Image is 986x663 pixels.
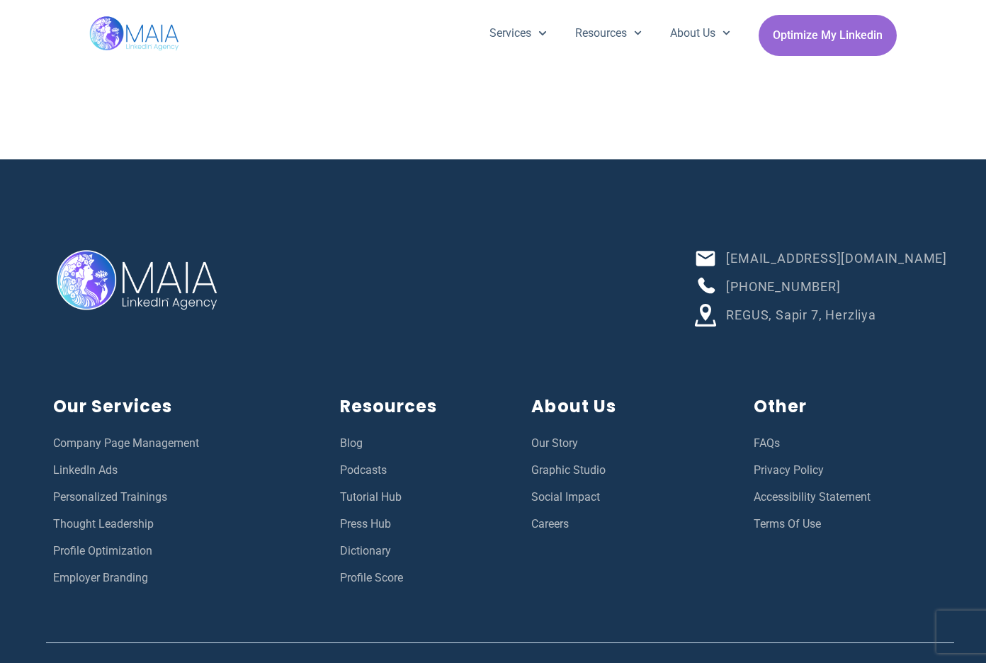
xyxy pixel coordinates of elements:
span: Careers [531,515,569,533]
h2: Resources [340,394,504,420]
a: Social Impact [531,488,725,506]
span: FAQs [754,434,780,453]
span: Privacy Policy [754,461,824,480]
h2: About Us [531,394,725,420]
span: Press Hub [340,515,391,533]
nav: Menu [475,15,744,52]
span: Company Page Management [53,434,199,453]
a: Privacy Policy [754,461,947,480]
a: Accessibility Statement [754,488,947,506]
a: Graphic Studio [531,461,725,480]
a: Company Page Management [53,434,312,453]
a: Resources [561,15,656,52]
span: Profile Score [340,569,403,587]
h2: Our Services [53,394,312,420]
a: Optimize My Linkedin [759,15,897,56]
span: Social Impact [531,488,600,506]
span: Optimize My Linkedin [773,22,883,49]
img: MAIA Digital - LinkedIn™ Agency [53,193,225,365]
a: REGUS, Sapir 7, Herzliya [694,304,947,327]
a: Tutorial Hub [340,488,504,506]
a: Podcasts [340,461,504,480]
a: Thought Leadership [53,515,312,533]
a: FAQs [754,434,947,453]
span: Thought Leadership [53,515,154,533]
span: Podcasts [340,461,387,480]
span: Our Story [531,434,578,453]
span: [EMAIL_ADDRESS][DOMAIN_NAME] [722,249,947,268]
a: About Us [656,15,744,52]
a: Profile Score [340,569,504,587]
a: Blog [340,434,504,453]
span: Terms Of Use [754,515,821,533]
span: Personalized Trainings [53,488,167,506]
a: Terms Of Use [754,515,947,533]
span: REGUS, Sapir 7, Herzliya [722,305,875,324]
span: Dictionary [340,542,391,560]
span: [PHONE_NUMBER] [722,277,840,296]
span: Tutorial Hub [340,488,402,506]
span: Employer Branding [53,569,148,587]
a: Our Story [531,434,725,453]
a: Careers [531,515,725,533]
a: LinkedIn Ads [53,461,312,480]
a: Employer Branding [53,569,312,587]
span: Accessibility Statement [754,488,871,506]
a: Press Hub [340,515,504,533]
h2: Other [754,394,947,420]
a: Dictionary [340,542,504,560]
a: Personalized Trainings [53,488,312,506]
a: Profile Optimization [53,542,312,560]
span: LinkedIn Ads [53,461,118,480]
span: Graphic Studio [531,461,606,480]
span: Blog [340,434,363,453]
span: Profile Optimization [53,542,152,560]
a: Services [475,15,560,52]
